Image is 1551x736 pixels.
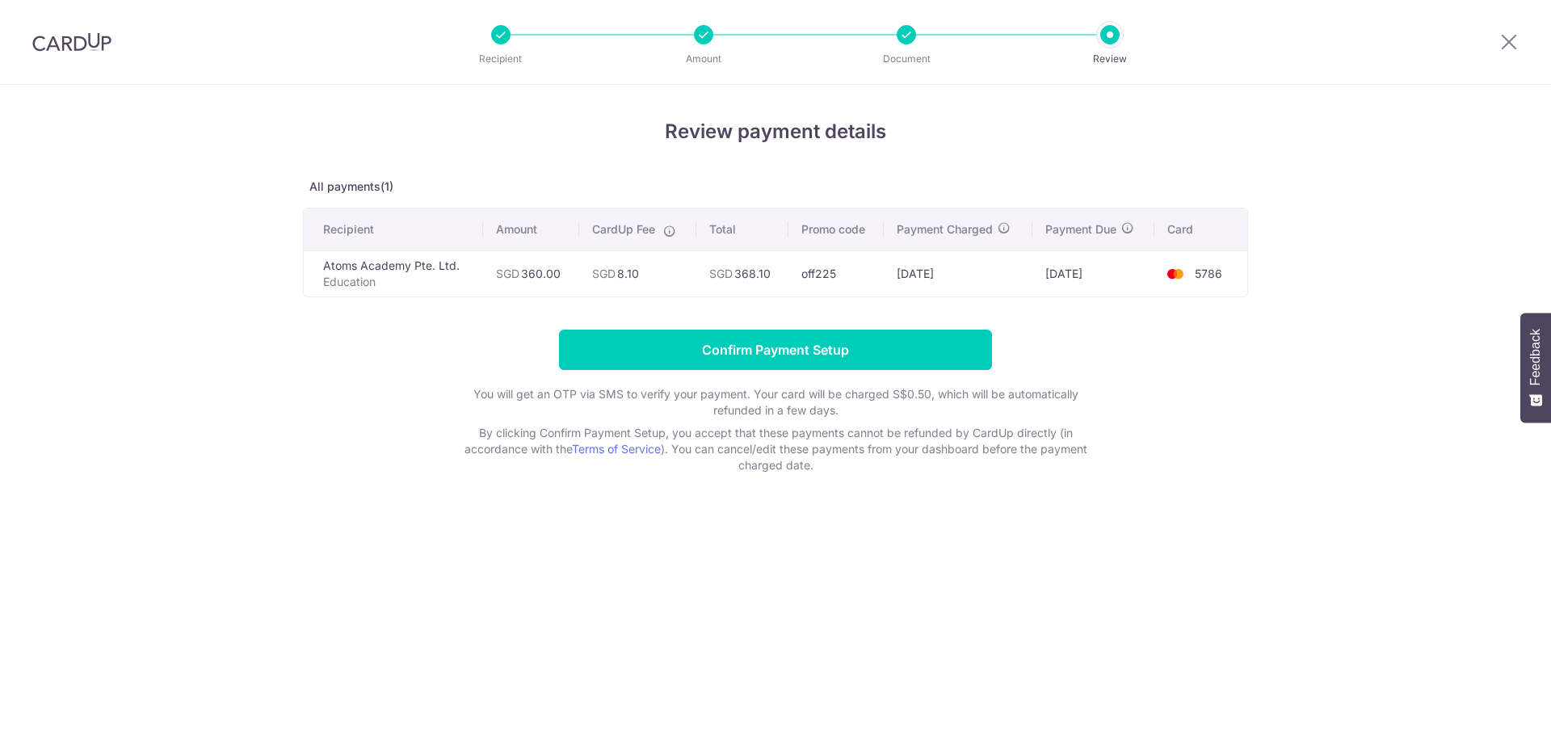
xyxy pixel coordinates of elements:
iframe: Opens a widget where you can find more information [1448,688,1535,728]
td: [DATE] [1032,250,1154,297]
td: 8.10 [579,250,696,297]
p: By clicking Confirm Payment Setup, you accept that these payments cannot be refunded by CardUp di... [452,425,1099,473]
span: CardUp Fee [592,221,655,238]
span: Feedback [1528,329,1543,385]
p: Amount [644,51,763,67]
a: Terms of Service [572,442,661,456]
p: Education [323,274,470,290]
p: Document [847,51,966,67]
span: SGD [496,267,519,280]
span: SGD [709,267,733,280]
th: Recipient [304,208,483,250]
td: 368.10 [696,250,789,297]
td: [DATE] [884,250,1032,297]
span: SGD [592,267,616,280]
span: Payment Charged [897,221,993,238]
span: Payment Due [1045,221,1116,238]
img: CardUp [32,32,111,52]
th: Promo code [788,208,884,250]
th: Card [1154,208,1247,250]
button: Feedback - Show survey [1520,313,1551,423]
span: 5786 [1195,267,1222,280]
td: off225 [788,250,884,297]
h4: Review payment details [303,117,1248,146]
td: 360.00 [483,250,579,297]
p: Review [1050,51,1170,67]
p: All payments(1) [303,179,1248,195]
input: Confirm Payment Setup [559,330,992,370]
th: Amount [483,208,579,250]
p: Recipient [441,51,561,67]
p: You will get an OTP via SMS to verify your payment. Your card will be charged S$0.50, which will ... [452,386,1099,418]
td: Atoms Academy Pte. Ltd. [304,250,483,297]
th: Total [696,208,789,250]
img: <span class="translation_missing" title="translation missing: en.account_steps.new_confirm_form.b... [1159,264,1192,284]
